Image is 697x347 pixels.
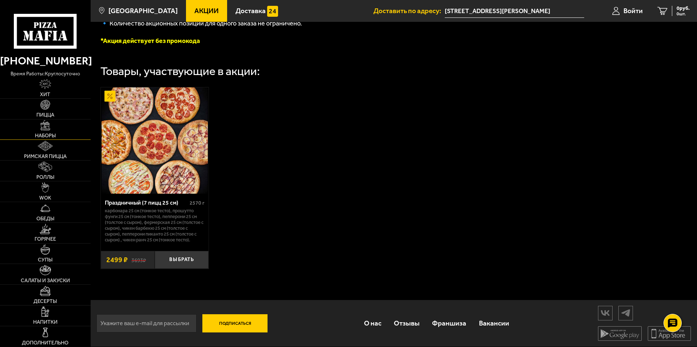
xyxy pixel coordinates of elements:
[36,216,54,221] span: Обеды
[40,92,50,97] span: Хит
[194,7,219,14] span: Акции
[388,311,426,335] a: Отзывы
[619,307,633,319] img: tg
[677,6,690,11] span: 0 руб.
[598,307,612,319] img: vk
[108,7,178,14] span: [GEOGRAPHIC_DATA]
[33,299,57,304] span: Десерты
[105,208,205,243] p: Карбонара 25 см (тонкое тесто), Прошутто Фунги 25 см (тонкое тесто), Пепперони 25 см (толстое с с...
[38,257,52,263] span: Супы
[35,237,56,242] span: Горячее
[100,19,302,27] span: 🔹 Количество акционных позиций для одного заказа не ограничено.
[190,200,205,206] span: 2570 г
[373,7,445,14] span: Доставить по адресу:
[22,340,68,346] span: Дополнительно
[24,154,67,159] span: Римская пицца
[426,311,472,335] a: Франшиза
[33,320,58,325] span: Напитки
[267,6,278,17] img: 15daf4d41897b9f0e9f617042186c801.svg
[104,91,115,102] img: Акционный
[21,278,70,283] span: Салаты и закуски
[96,314,197,332] input: Укажите ваш e-mail для рассылки
[357,311,387,335] a: О нас
[105,199,188,206] div: Праздничный (7 пицц 25 см)
[35,133,56,138] span: Наборы
[445,4,584,18] input: Ваш адрес доставки
[202,314,268,332] button: Подписаться
[106,255,128,264] span: 2499 ₽
[100,66,260,77] div: Товары, участвующие в акции:
[155,251,209,269] button: Выбрать
[102,87,208,194] img: Праздничный (7 пицц 25 см)
[473,311,515,335] a: Вакансии
[101,87,209,194] a: АкционныйПраздничный (7 пицц 25 см)
[36,113,54,118] span: Пицца
[131,256,146,263] s: 3693 ₽
[100,37,200,45] font: *Акция действует без промокода
[36,175,54,180] span: Роллы
[235,7,266,14] span: Доставка
[623,7,643,14] span: Войти
[677,12,690,16] span: 0 шт.
[39,196,51,201] span: WOK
